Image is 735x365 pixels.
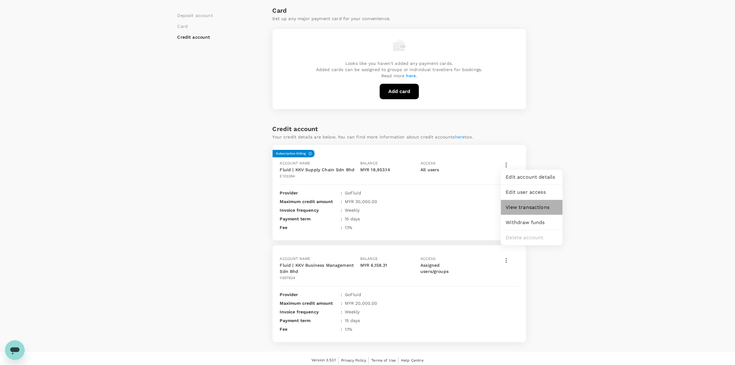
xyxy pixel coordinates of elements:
span: Account name [280,161,311,165]
p: Looks like you haven't added any payment cards. Added cards can be assigned to groups or individu... [316,60,482,79]
img: empty [393,39,405,51]
p: MYR 6,158.31 [360,262,418,268]
p: 1.1 % [345,224,353,231]
span: Balance [360,161,378,165]
span: Version 3.53.1 [311,357,336,363]
p: Fluid | KKV Supply Chain Sdn Bhd [280,167,358,173]
p: Invoice frequency [280,207,339,213]
span: : [341,291,342,298]
span: Balance [360,257,378,261]
p: GoFluid [345,190,361,196]
span: Access [420,257,436,261]
span: Terms of Use [371,358,396,363]
span: : [341,317,342,324]
p: Provider [280,291,339,298]
span: : [341,216,342,222]
p: Maximum credit amount [280,198,339,205]
p: MYR 18,953.14 [360,167,418,173]
span: Help Centre [401,358,424,363]
li: Credit account [177,34,213,40]
iframe: Button to launch messaging window [5,340,25,360]
a: Terms of Use [371,357,396,364]
span: Access [420,161,436,165]
span: Edit user access [506,189,558,196]
span: : [341,190,342,196]
p: Weekly [345,309,360,315]
span: : [341,207,342,213]
p: Maximum credit amount [280,300,339,306]
p: Payment term [280,317,339,324]
p: Invoice frequency [280,309,339,315]
p: GoFluid [345,291,361,298]
li: Card [177,23,213,29]
a: View transactions [501,200,563,215]
span: All users [420,167,439,172]
h6: Credit account [273,124,318,134]
span: : [341,300,342,306]
span: Edit account details [506,173,558,181]
p: 15 days [345,216,360,222]
li: Deposit account [177,12,213,19]
p: Payment term [280,216,339,222]
span: : [341,198,342,205]
h6: Card [273,6,526,15]
span: Account name [280,257,311,261]
span: Assigned users/groups [420,263,449,274]
p: Fee [280,326,339,332]
div: Edit account details [501,170,563,185]
span: Withdraw funds [506,219,558,226]
span: View transactions [506,204,558,211]
span: Y697624 [280,276,295,280]
p: MYR 20,000.00 [345,300,378,306]
p: 1.1 % [345,326,353,332]
a: Help Centre [401,357,424,364]
p: Set up any major payment card for your convenience. [273,15,526,22]
p: Weekly [345,207,360,213]
span: Privacy Policy [341,358,366,363]
span: E103384 [280,174,295,178]
p: Provider [280,190,339,196]
span: : [341,326,342,332]
p: Fluid | KKV Business Management Sdn Bhd [280,262,358,274]
a: Privacy Policy [341,357,366,364]
a: here [455,134,465,139]
a: here [406,73,416,78]
p: 15 days [345,317,360,324]
h6: Subscription billing [276,151,306,156]
div: Withdraw funds [501,215,563,230]
span: : [341,224,342,231]
div: Edit user access [501,185,563,200]
span: : [341,309,342,315]
button: Add card [380,84,419,99]
p: Fee [280,224,339,231]
p: Your credit details are below. You can find more information about credit accounts too. [273,134,473,140]
p: MYR 30,000.00 [345,198,378,205]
